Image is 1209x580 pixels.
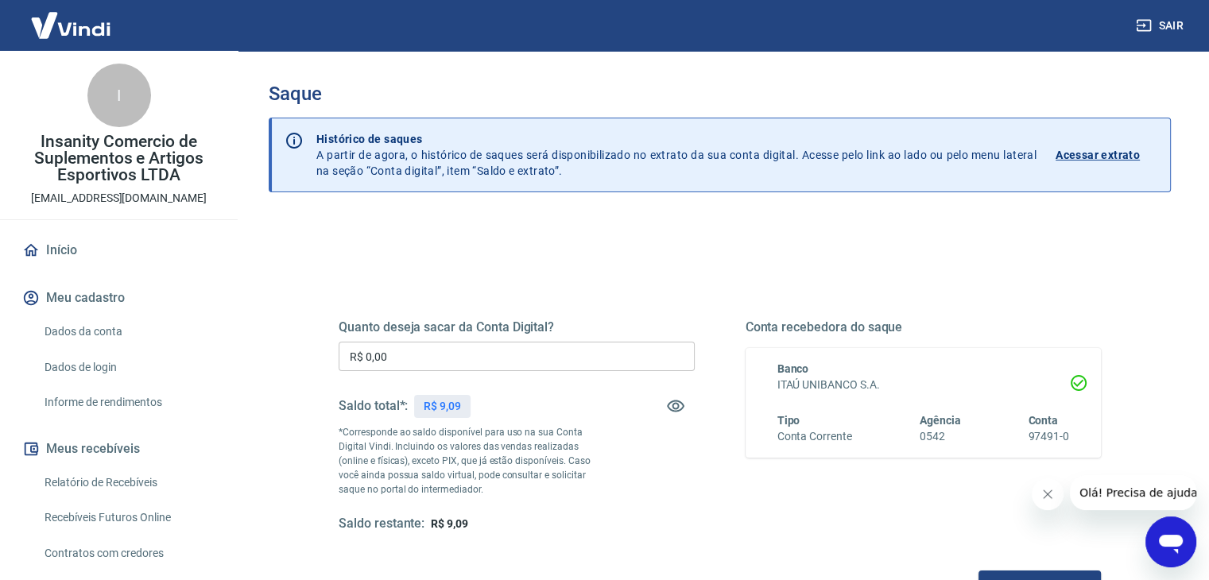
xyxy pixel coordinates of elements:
[38,501,219,534] a: Recebíveis Futuros Online
[19,431,219,466] button: Meus recebíveis
[920,428,961,445] h6: 0542
[269,83,1171,105] h3: Saque
[38,315,219,348] a: Dados da conta
[1133,11,1190,41] button: Sair
[431,517,468,530] span: R$ 9,09
[777,377,1070,393] h6: ITAÚ UNIBANCO S.A.
[316,131,1037,179] p: A partir de agora, o histórico de saques será disponibilizado no extrato da sua conta digital. Ac...
[1056,147,1140,163] p: Acessar extrato
[1028,414,1058,427] span: Conta
[19,1,122,49] img: Vindi
[10,11,134,24] span: Olá! Precisa de ajuda?
[38,386,219,419] a: Informe de rendimentos
[777,362,809,375] span: Banco
[87,64,151,127] div: I
[339,398,408,414] h5: Saldo total*:
[38,466,219,499] a: Relatório de Recebíveis
[1056,131,1157,179] a: Acessar extrato
[19,280,219,315] button: Meu cadastro
[777,428,852,445] h6: Conta Corrente
[777,414,800,427] span: Tipo
[13,133,225,184] p: Insanity Comercio de Suplementos e Artigos Esportivos LTDA
[38,351,219,384] a: Dados de login
[424,398,461,415] p: R$ 9,09
[339,425,606,497] p: *Corresponde ao saldo disponível para uso na sua Conta Digital Vindi. Incluindo os valores das ve...
[920,414,961,427] span: Agência
[316,131,1037,147] p: Histórico de saques
[746,319,1102,335] h5: Conta recebedora do saque
[339,516,424,532] h5: Saldo restante:
[1032,478,1064,510] iframe: Fechar mensagem
[19,233,219,268] a: Início
[1028,428,1069,445] h6: 97491-0
[1145,516,1196,567] iframe: Botão para abrir a janela de mensagens
[38,537,219,570] a: Contratos com credores
[1070,475,1196,510] iframe: Mensagem da empresa
[31,190,207,207] p: [EMAIL_ADDRESS][DOMAIN_NAME]
[339,319,695,335] h5: Quanto deseja sacar da Conta Digital?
